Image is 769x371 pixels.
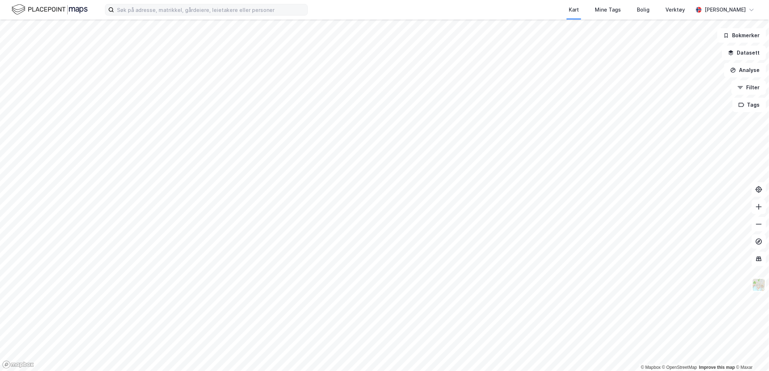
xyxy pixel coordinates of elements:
[2,361,34,369] a: Mapbox homepage
[569,5,579,14] div: Kart
[595,5,621,14] div: Mine Tags
[724,63,766,77] button: Analyse
[731,80,766,95] button: Filter
[732,98,766,112] button: Tags
[717,28,766,43] button: Bokmerker
[12,3,88,16] img: logo.f888ab2527a4732fd821a326f86c7f29.svg
[637,5,650,14] div: Bolig
[752,278,766,292] img: Z
[662,365,697,370] a: OpenStreetMap
[705,5,746,14] div: [PERSON_NAME]
[733,336,769,371] iframe: Chat Widget
[722,46,766,60] button: Datasett
[641,365,661,370] a: Mapbox
[665,5,685,14] div: Verktøy
[114,4,307,15] input: Søk på adresse, matrikkel, gårdeiere, leietakere eller personer
[699,365,735,370] a: Improve this map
